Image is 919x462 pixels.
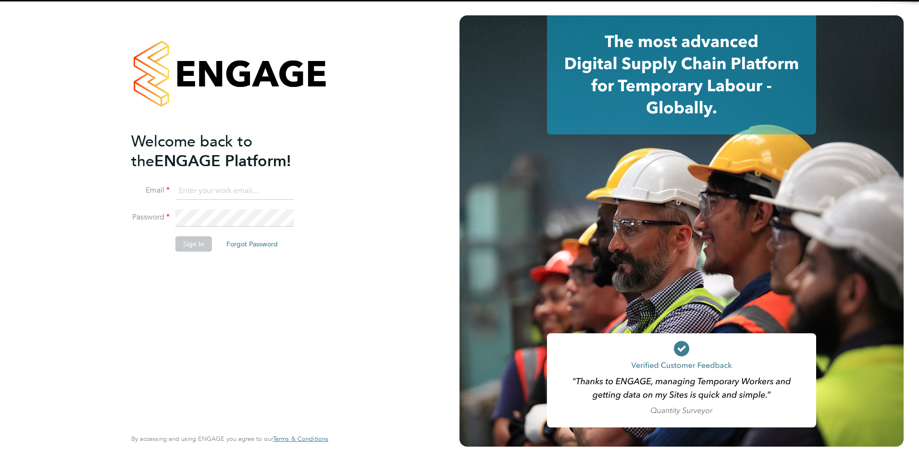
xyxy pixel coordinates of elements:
button: Sign In [175,236,212,252]
span: Welcome back to the [131,132,252,170]
span: By accessing and using ENGAGE you agree to our [131,435,328,443]
input: Enter your work email... [175,182,294,200]
label: Password [131,212,170,222]
a: Terms & Conditions [273,435,328,443]
button: Forgot Password [219,236,286,252]
h2: ENGAGE Platform! [131,132,319,171]
label: Email [131,185,170,195]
